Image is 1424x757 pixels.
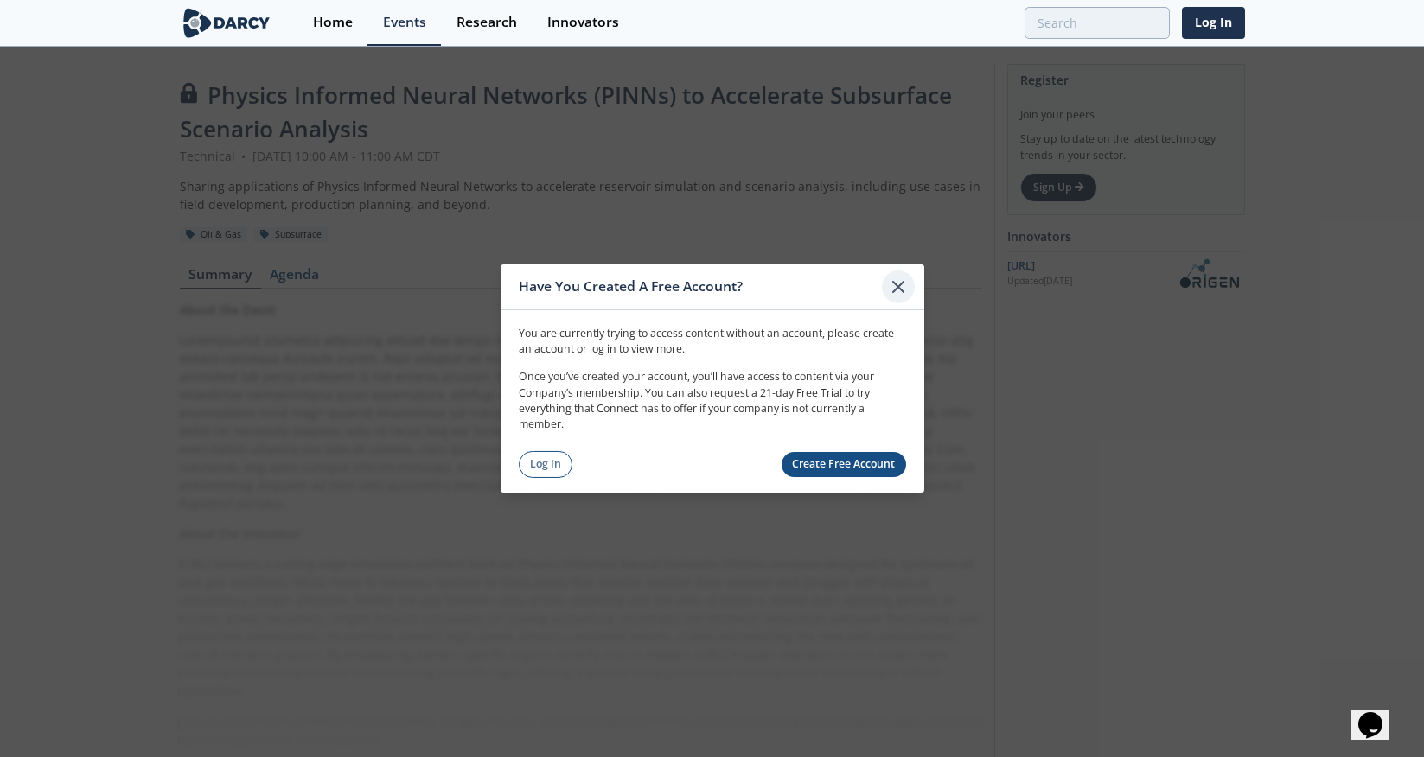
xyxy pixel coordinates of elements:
img: logo-wide.svg [180,8,274,38]
iframe: chat widget [1351,688,1407,740]
div: Have You Created A Free Account? [519,270,883,303]
div: Innovators [547,16,619,29]
a: Log In [519,451,573,478]
p: You are currently trying to access content without an account, please create an account or log in... [519,325,906,357]
div: Home [313,16,353,29]
a: Create Free Account [782,452,906,477]
input: Advanced Search [1025,7,1170,39]
div: Research [457,16,517,29]
p: Once you’ve created your account, you’ll have access to content via your Company’s membership. Yo... [519,369,906,433]
div: Events [383,16,426,29]
a: Log In [1182,7,1245,39]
